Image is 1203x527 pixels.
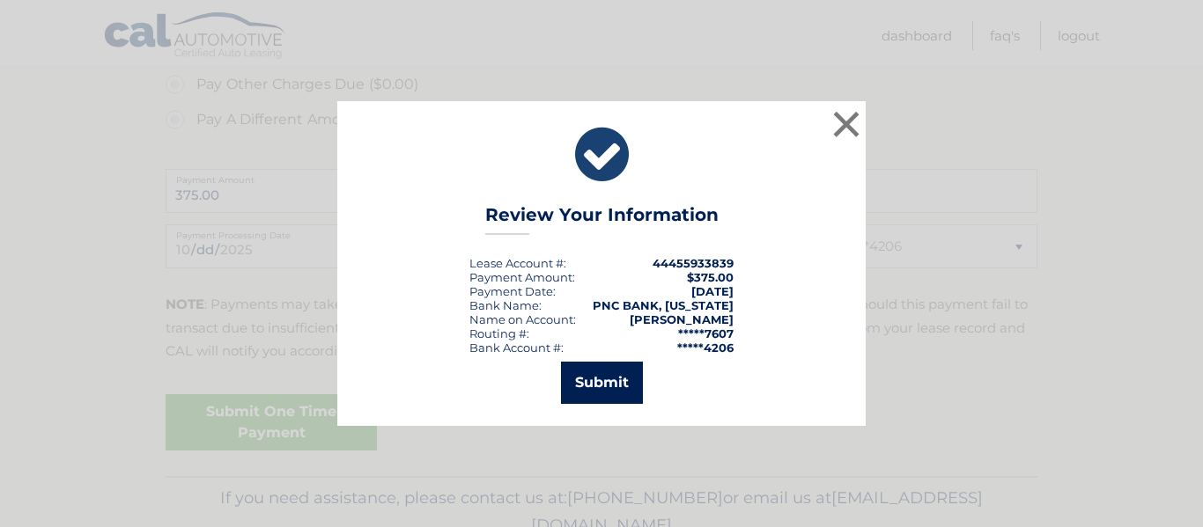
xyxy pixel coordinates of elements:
button: Submit [561,362,643,404]
div: : [469,284,556,298]
strong: [PERSON_NAME] [630,312,734,326]
div: Name on Account: [469,312,576,326]
span: $375.00 [687,270,734,284]
div: Payment Amount: [469,270,575,284]
span: [DATE] [691,284,734,298]
strong: 44455933839 [653,256,734,270]
div: Lease Account #: [469,256,566,270]
div: Routing #: [469,326,529,340]
strong: PNC BANK, [US_STATE] [593,298,734,312]
h3: Review Your Information [485,204,719,235]
div: Bank Name: [469,298,542,312]
span: Payment Date [469,284,553,298]
div: Bank Account #: [469,340,564,355]
button: × [829,106,864,142]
